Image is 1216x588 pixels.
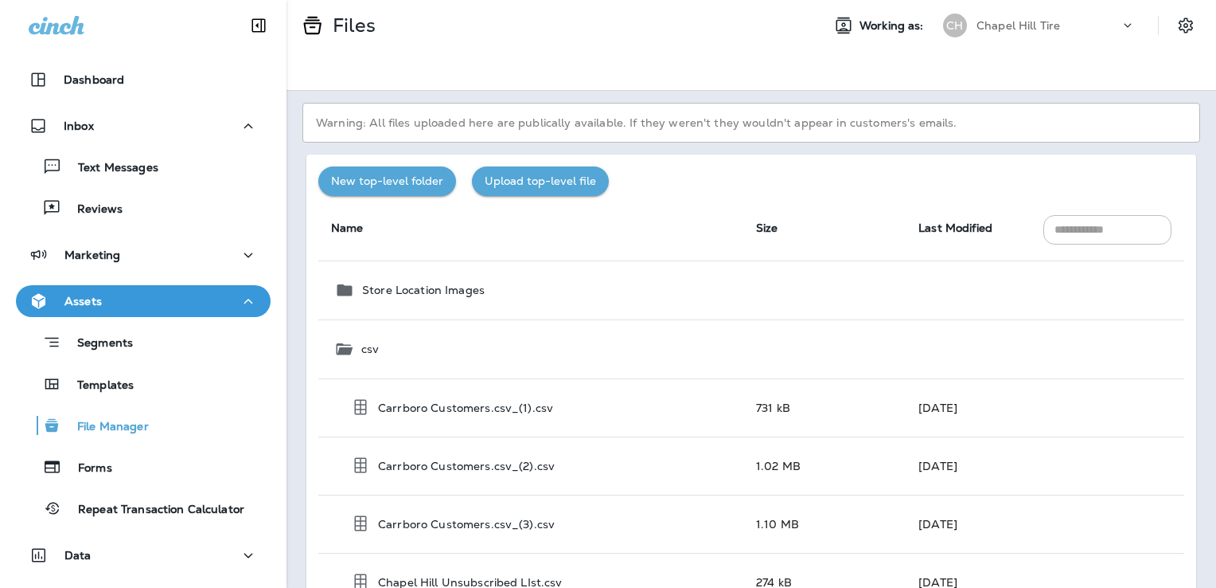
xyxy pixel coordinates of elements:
[361,343,379,355] p: csv
[1171,11,1200,40] button: Settings
[859,19,927,33] span: Working as:
[64,295,102,308] p: Assets
[906,378,1031,437] td: [DATE]
[743,378,906,437] td: 731 kB
[64,73,124,86] p: Dashboard
[472,167,609,196] button: Upload top-level file
[16,492,271,525] button: Repeat Transaction Calculator
[16,239,271,271] button: Marketing
[378,460,555,472] p: Carrboro Customers.csv_(2).csv
[61,420,149,435] p: File Manager
[16,450,271,484] button: Forms
[16,285,271,317] button: Assets
[16,325,271,359] button: Segments
[331,221,364,235] span: Name
[318,167,456,196] button: New top-level folder
[62,161,158,176] p: Text Messages
[326,14,376,37] p: Files
[64,549,92,562] p: Data
[378,518,555,531] p: Carrboro Customers.csv_(3).csv
[943,14,967,37] div: CH
[16,64,271,96] button: Dashboard
[743,437,906,495] td: 1.02 MB
[743,495,906,553] td: 1.10 MB
[64,120,94,132] p: Inbox
[64,249,120,261] p: Marketing
[918,221,992,235] span: Last Modified
[62,461,112,476] p: Forms
[16,191,271,225] button: Reviews
[61,336,133,352] p: Segments
[236,10,281,41] button: Collapse Sidebar
[906,437,1031,495] td: [DATE]
[62,503,244,518] p: Repeat Transaction Calculator
[302,103,1200,143] p: Warning: All files uploaded here are publically available. If they weren't they wouldn't appear i...
[16,539,271,571] button: Data
[906,495,1031,553] td: [DATE]
[756,221,778,235] span: Size
[16,150,271,183] button: Text Messages
[61,378,134,394] p: Templates
[976,19,1060,32] p: Chapel Hill Tire
[362,284,485,296] p: Store Location Images
[378,402,553,414] p: Carrboro Customers.csv_(1).csv
[16,409,271,442] button: File Manager
[16,110,271,142] button: Inbox
[16,367,271,401] button: Templates
[61,202,123,218] p: Reviews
